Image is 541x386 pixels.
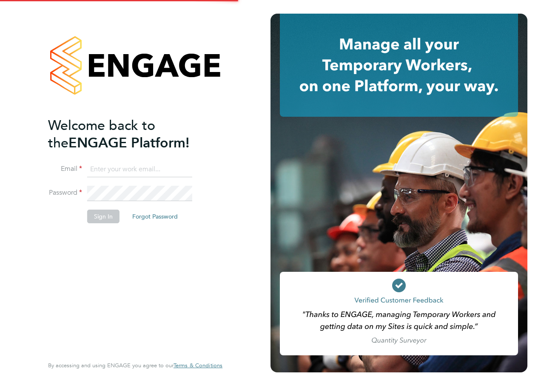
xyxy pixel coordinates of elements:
[48,164,82,173] label: Email
[48,117,214,152] h2: ENGAGE Platform!
[48,362,222,369] span: By accessing and using ENGAGE you agree to our
[87,162,192,177] input: Enter your work email...
[48,188,82,197] label: Password
[174,362,222,369] span: Terms & Conditions
[48,117,155,151] span: Welcome back to the
[87,210,120,223] button: Sign In
[125,210,185,223] button: Forgot Password
[174,362,222,369] a: Terms & Conditions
